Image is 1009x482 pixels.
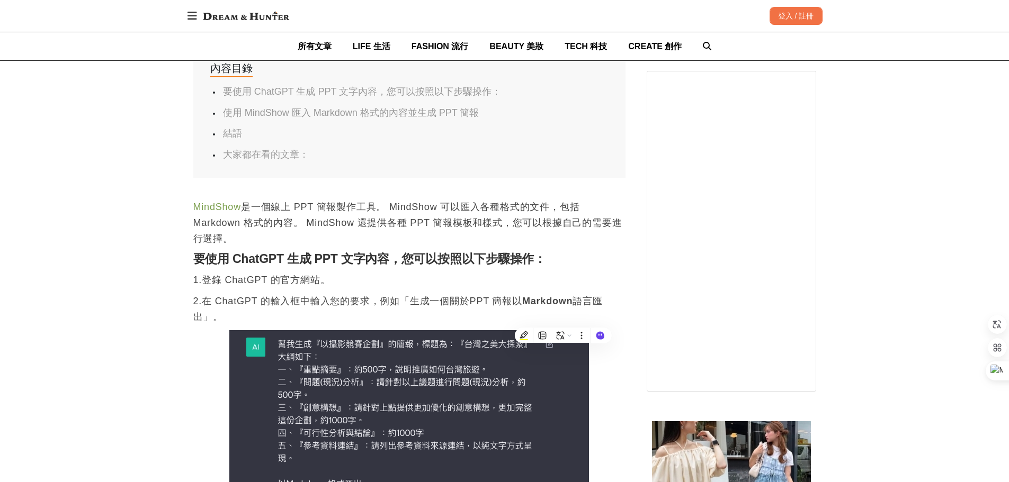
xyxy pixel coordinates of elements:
[628,32,682,60] a: CREATE 創作
[565,42,607,51] span: TECH 科技
[193,272,626,288] p: 1.登錄 ChatGPT 的官方網站。
[193,293,626,325] p: 2.在 ChatGPT 的輸入框中輸入您的要求，例如「生成一個關於PPT 簡報以 語言匯出」。
[193,252,626,267] h2: 要使用 ChatGPT 生成 PPT 文字內容，您可以按照以下步驟操作：
[353,42,390,51] span: LIFE 生活
[223,149,309,160] a: 大家都在看的文章：
[522,296,573,306] strong: Markdown
[193,199,626,247] p: 是一個線上 PPT 簡報製作工具。 MindShow 可以匯入各種格式的文件，包括 Markdown 格式的內容。 MindShow 還提供各種 PPT 簡報模板和樣式，您可以根據自己的需要進行選擇。
[210,60,253,77] div: 內容目錄
[412,42,469,51] span: FASHION 流行
[412,32,469,60] a: FASHION 流行
[193,202,241,212] a: MindShow
[353,32,390,60] a: LIFE 生活
[223,107,479,118] a: 使用 MindShow 匯入 Markdown 格式的內容並生成 PPT 簡報
[198,6,294,25] img: Dream & Hunter
[298,42,332,51] span: 所有文章
[223,128,242,139] a: 結語
[489,32,543,60] a: BEAUTY 美妝
[628,42,682,51] span: CREATE 創作
[298,32,332,60] a: 所有文章
[489,42,543,51] span: BEAUTY 美妝
[770,7,823,25] div: 登入 / 註冊
[565,32,607,60] a: TECH 科技
[223,86,501,97] a: 要使用 ChatGPT 生成 PPT 文字內容，您可以按照以下步驟操作：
